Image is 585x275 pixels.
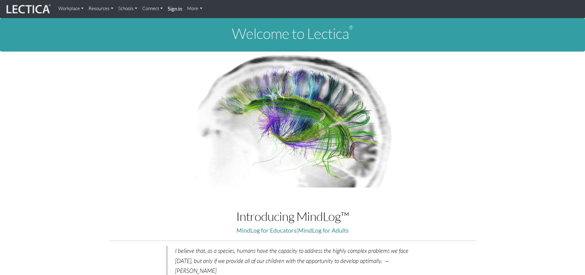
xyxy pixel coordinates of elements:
[5,3,51,15] img: lecticalive
[109,226,476,236] p: |
[165,2,185,16] a: Sign in
[86,2,116,15] a: Resources
[298,227,349,234] a: MindLog for Adults
[116,2,140,15] a: Schools
[109,210,476,223] h1: Introducing MindLog™
[140,2,165,15] a: Connect
[349,24,353,31] sup: ®
[5,25,580,42] h1: Welcome to Lectica
[185,2,205,15] a: More
[236,227,296,234] a: MindLog for Educators
[56,2,86,15] a: Workplace
[168,6,182,12] strong: Sign in
[190,52,395,188] img: Human Connectome Project Image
